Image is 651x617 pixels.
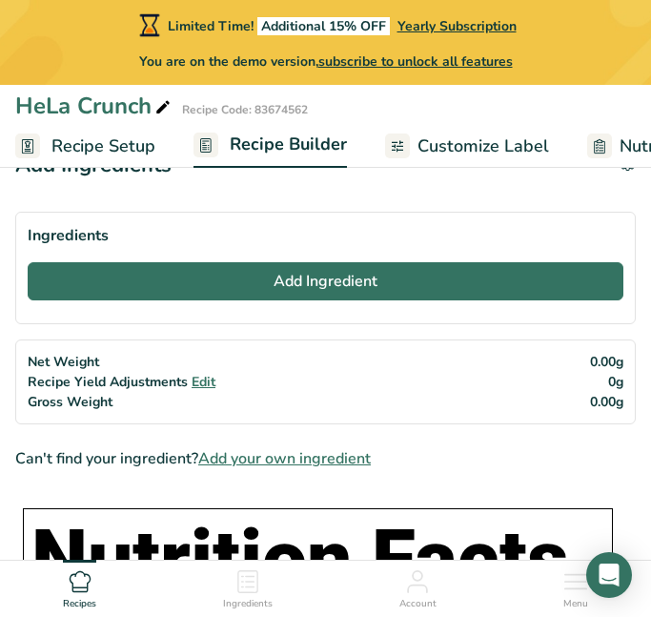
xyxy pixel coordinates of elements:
a: Ingredients [223,561,273,612]
span: 0.00g [590,353,623,371]
a: Account [399,561,437,612]
div: Recipe Code: 83674562 [182,101,308,118]
span: Ingredients [223,597,273,611]
span: Net Weight [28,353,99,371]
span: Menu [563,597,588,611]
span: 0.00g [590,393,623,411]
span: Additional 15% OFF [257,17,390,35]
div: HeLa Crunch [15,89,174,123]
span: You are on the demo version, [139,51,513,72]
a: Recipe Builder [193,123,347,169]
span: Add Ingredient [274,270,377,293]
span: Recipes [63,597,96,611]
a: Customize Label [385,125,549,168]
span: Edit [192,373,215,391]
span: Account [399,597,437,611]
span: Yearly Subscription [397,17,517,35]
span: Recipe Yield Adjustments [28,373,188,391]
span: Gross Weight [28,393,112,411]
span: Recipe Setup [51,134,155,159]
div: Open Intercom Messenger [586,552,632,598]
button: Add Ingredient [28,262,623,300]
span: Customize Label [417,134,549,159]
span: subscribe to unlock all features [318,52,513,71]
span: 0g [608,373,623,391]
h1: Nutrition Facts [31,517,604,605]
a: Recipe Setup [15,125,155,168]
span: Add your own ingredient [198,447,371,470]
div: Limited Time! [135,13,517,36]
span: Recipe Builder [230,132,347,157]
div: Ingredients [28,224,623,247]
div: Can't find your ingredient? [15,447,636,470]
a: Recipes [63,561,96,612]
